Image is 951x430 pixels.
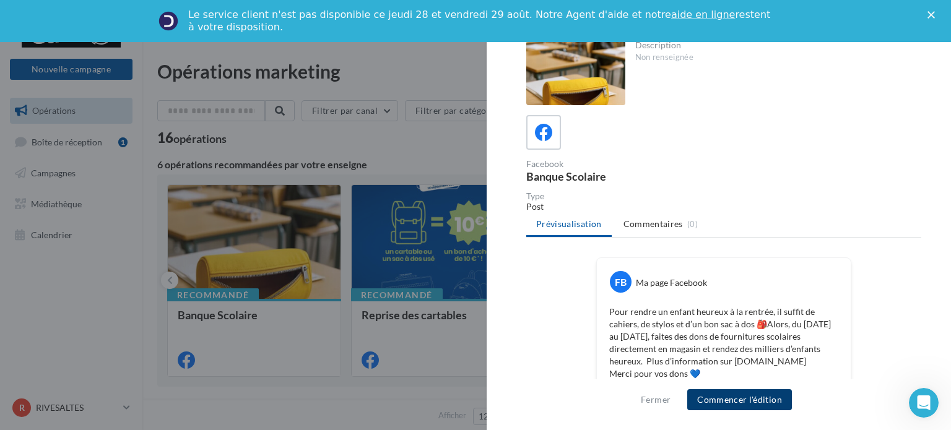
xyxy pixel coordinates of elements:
div: Type [526,192,921,200]
div: Description [635,41,912,49]
div: Facebook [526,160,719,168]
iframe: Intercom live chat [909,388,939,418]
p: Pour rendre un enfant heureux à la rentrée, il suffit de cahiers, de stylos et d’un bon sac à dos... [609,306,838,380]
div: Fermer [927,11,940,19]
div: Post [526,200,921,213]
a: aide en ligne [671,9,735,20]
div: Banque Scolaire [526,171,719,182]
span: Commentaires [623,218,683,230]
span: (0) [687,219,698,229]
div: Le service client n'est pas disponible ce jeudi 28 et vendredi 29 août. Notre Agent d'aide et not... [188,9,773,33]
div: FB [610,271,632,293]
div: Non renseignée [635,52,912,63]
img: Profile image for Service-Client [158,11,178,31]
button: Commencer l'édition [687,389,792,410]
div: Ma page Facebook [636,277,707,289]
button: Fermer [636,392,675,407]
